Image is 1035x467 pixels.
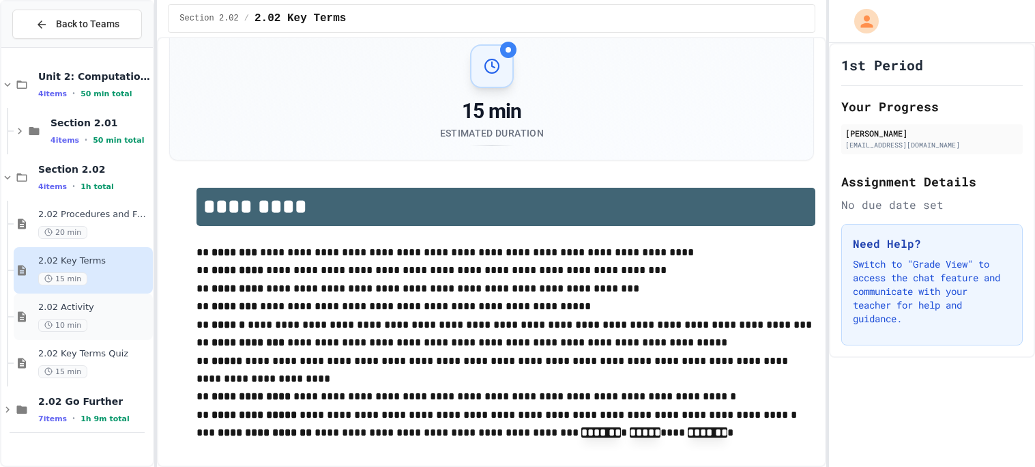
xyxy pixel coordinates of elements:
span: 2.02 Activity [38,302,150,313]
span: 10 min [38,319,87,332]
h2: Assignment Details [841,172,1023,191]
span: 4 items [38,89,67,98]
p: Switch to "Grade View" to access the chat feature and communicate with your teacher for help and ... [853,257,1011,326]
span: 20 min [38,226,87,239]
div: Estimated Duration [440,126,544,140]
h1: 1st Period [841,55,923,74]
div: [EMAIL_ADDRESS][DOMAIN_NAME] [845,140,1019,150]
h2: Your Progress [841,97,1023,116]
span: 2.02 Procedures and Functions [38,209,150,221]
span: Section 2.02 [38,163,150,175]
span: • [72,413,75,424]
div: [PERSON_NAME] [845,127,1019,139]
span: 15 min [38,272,87,285]
span: Section 2.01 [50,117,150,129]
span: Unit 2: Computational Artifacts [38,70,150,83]
span: 1h total [81,182,114,191]
span: 2.02 Key Terms [254,10,346,27]
span: 15 min [38,365,87,378]
span: 4 items [38,182,67,191]
div: 15 min [440,99,544,124]
span: • [85,135,87,145]
span: / [244,13,249,24]
h3: Need Help? [853,236,1011,252]
span: 50 min total [81,89,132,98]
span: 2.02 Key Terms [38,255,150,267]
span: Section 2.02 [179,13,238,24]
span: 1h 9m total [81,414,130,423]
span: 4 items [50,136,79,145]
div: My Account [840,5,882,37]
button: Back to Teams [12,10,142,39]
span: Back to Teams [56,17,119,31]
span: 50 min total [93,136,144,145]
span: 2.02 Go Further [38,395,150,408]
span: • [72,88,75,99]
span: 2.02 Key Terms Quiz [38,348,150,360]
span: 7 items [38,414,67,423]
span: • [72,181,75,192]
div: No due date set [841,197,1023,213]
